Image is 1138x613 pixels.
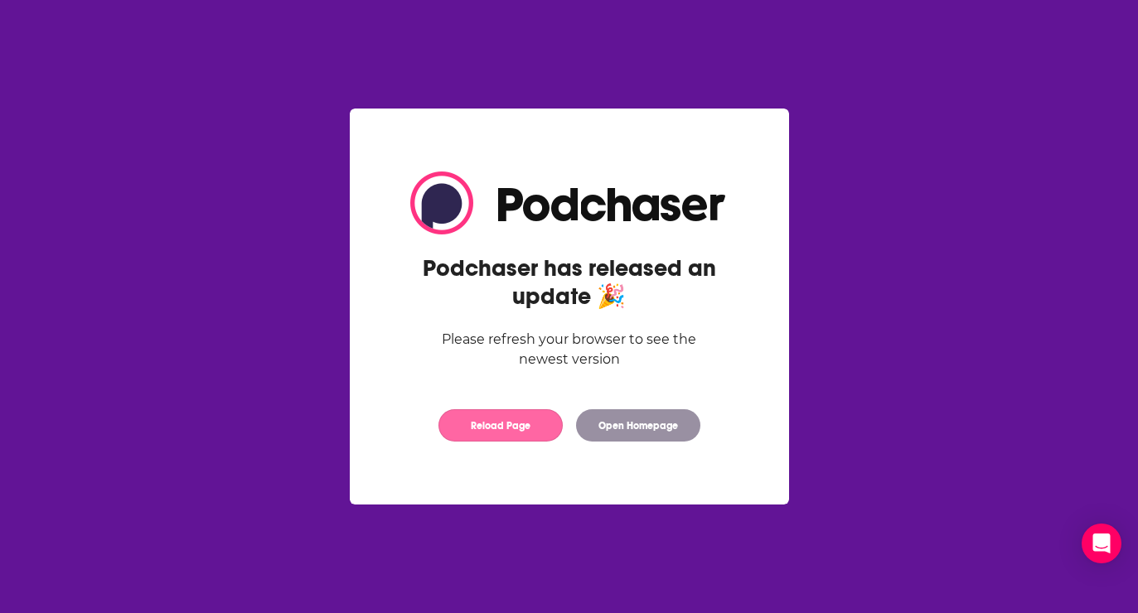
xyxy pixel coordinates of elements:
button: Open Homepage [576,409,700,442]
img: Logo [410,171,729,234]
button: Reload Page [438,409,563,442]
div: Please refresh your browser to see the newest version [410,330,729,369]
div: Open Intercom Messenger [1082,524,1121,563]
h2: Podchaser has released an update 🎉 [410,254,729,311]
